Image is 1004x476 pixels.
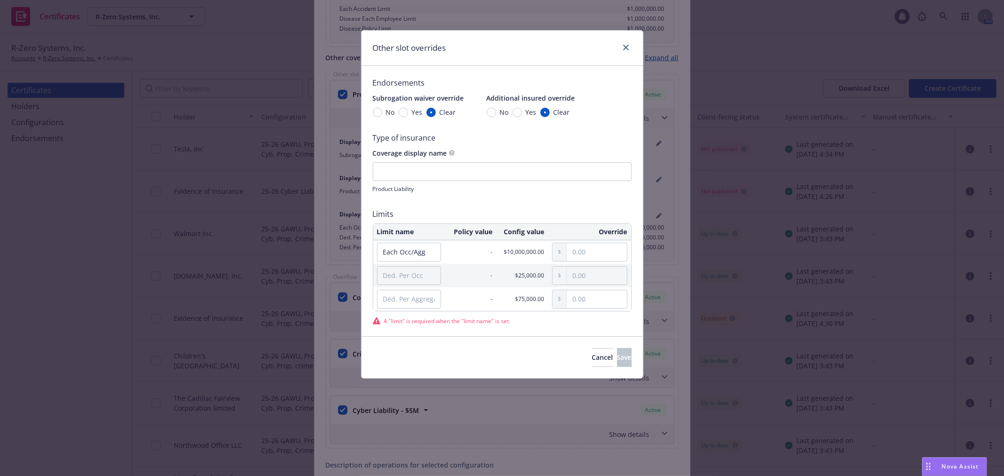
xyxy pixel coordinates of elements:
[440,107,456,117] span: Clear
[923,458,934,476] div: Drag to move
[377,243,441,262] input: Each Occ/Aggregate
[592,353,613,362] span: Cancel
[377,266,441,285] input: Ded. Per Occ
[500,107,509,117] span: No
[620,42,632,53] a: close
[567,243,626,261] input: 0.00
[373,108,382,117] input: No
[592,348,613,367] button: Cancel
[384,317,509,325] span: A "limit" is required when the "limit name" is set
[445,287,497,311] td: -
[373,224,445,240] th: Limit name
[617,353,632,362] span: Save
[373,185,414,193] span: Product Liability
[513,108,522,117] input: Yes
[540,108,550,117] input: Clear
[445,224,497,240] th: Policy value
[487,108,496,117] input: No
[399,108,408,117] input: Yes
[445,264,497,287] td: -
[922,457,987,476] button: Nova Assist
[554,107,570,117] span: Clear
[526,107,537,117] span: Yes
[377,290,441,309] input: Ded. Per Aggregate
[373,94,464,103] span: Subrogation waiver override
[567,290,626,308] input: 0.00
[373,132,632,143] span: Type of insurance
[497,287,548,311] td: $75,000.00
[373,77,632,88] span: Endorsements
[487,94,575,103] span: Additional insured override
[445,240,497,264] td: -
[548,224,631,240] th: Override
[373,208,632,220] span: Limits
[373,149,447,158] span: Coverage display name
[386,107,395,117] span: No
[412,107,423,117] span: Yes
[567,267,626,285] input: 0.00
[497,264,548,287] td: $25,000.00
[617,348,632,367] button: Save
[373,42,446,54] h1: Other slot overrides
[497,224,548,240] th: Config value
[426,108,436,117] input: Clear
[942,462,979,470] span: Nova Assist
[497,240,548,264] td: $10,000,000.00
